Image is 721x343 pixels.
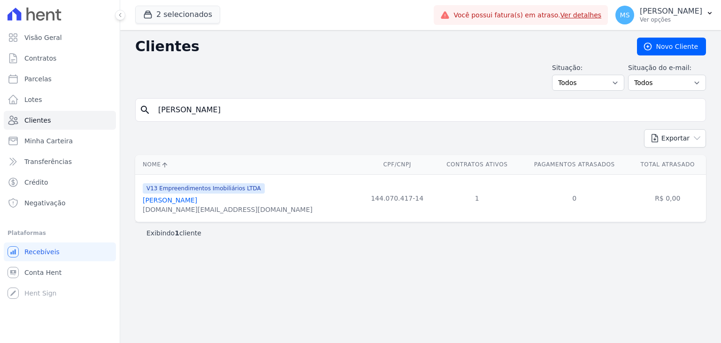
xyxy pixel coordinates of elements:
p: [PERSON_NAME] [640,7,702,16]
p: Exibindo cliente [146,228,201,238]
b: 1 [175,229,179,237]
th: Contratos Ativos [435,155,520,174]
button: 2 selecionados [135,6,220,23]
span: Clientes [24,116,51,125]
a: Conta Hent [4,263,116,282]
th: Pagamentos Atrasados [520,155,629,174]
div: Plataformas [8,227,112,239]
a: Novo Cliente [637,38,706,55]
span: Você possui fatura(s) em atraso. [453,10,601,20]
a: Contratos [4,49,116,68]
button: Exportar [644,129,706,148]
a: Minha Carteira [4,132,116,150]
label: Situação do e-mail: [628,63,706,73]
span: Transferências [24,157,72,166]
label: Situação: [552,63,624,73]
th: Nome [135,155,360,174]
h2: Clientes [135,38,622,55]
button: MS [PERSON_NAME] Ver opções [608,2,721,28]
span: Negativação [24,198,66,208]
span: Contratos [24,54,56,63]
a: Lotes [4,90,116,109]
span: V13 Empreendimentos Imobiliários LTDA [143,183,265,194]
th: CPF/CNPJ [360,155,435,174]
span: Recebíveis [24,247,60,257]
a: Negativação [4,194,116,212]
input: Buscar por nome, CPF ou e-mail [153,101,702,119]
a: Clientes [4,111,116,130]
div: [DOMAIN_NAME][EMAIL_ADDRESS][DOMAIN_NAME] [143,205,313,214]
span: Lotes [24,95,42,104]
p: Ver opções [640,16,702,23]
td: R$ 0,00 [629,174,706,222]
a: Visão Geral [4,28,116,47]
span: Conta Hent [24,268,61,277]
td: 0 [520,174,629,222]
a: Transferências [4,152,116,171]
td: 1 [435,174,520,222]
i: search [139,104,151,116]
a: Recebíveis [4,242,116,261]
a: [PERSON_NAME] [143,196,197,204]
a: Parcelas [4,70,116,88]
a: Ver detalhes [560,11,602,19]
a: Crédito [4,173,116,192]
th: Total Atrasado [629,155,706,174]
td: 144.070.417-14 [360,174,435,222]
span: MS [620,12,630,18]
span: Visão Geral [24,33,62,42]
span: Parcelas [24,74,52,84]
span: Minha Carteira [24,136,73,146]
span: Crédito [24,178,48,187]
